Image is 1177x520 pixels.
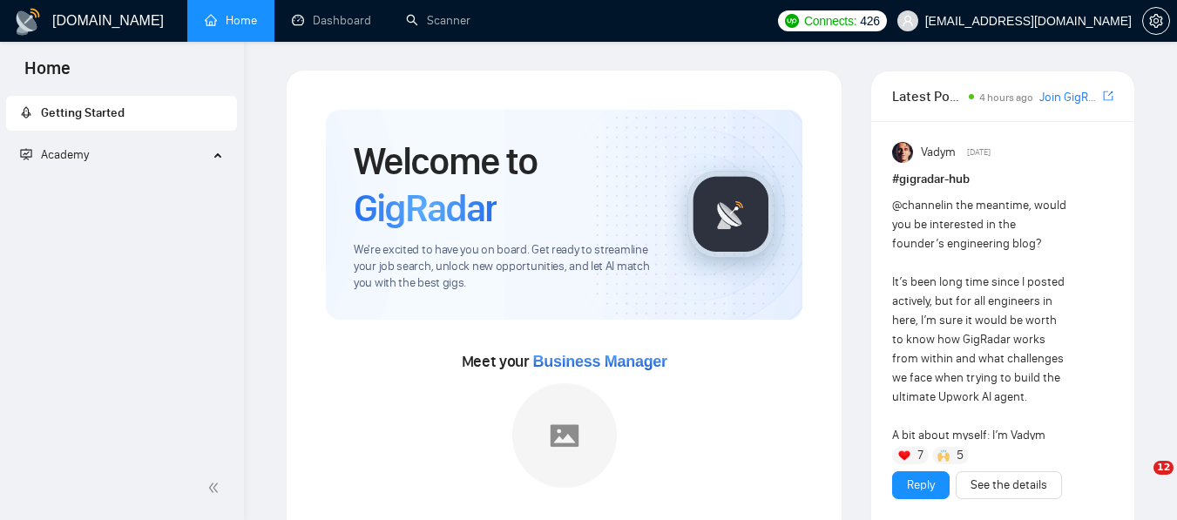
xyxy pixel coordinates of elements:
[892,85,964,107] span: Latest Posts from the GigRadar Community
[512,383,617,488] img: placeholder.png
[1039,88,1099,107] a: Join GigRadar Slack Community
[687,171,775,258] img: gigradar-logo.png
[10,56,85,92] span: Home
[921,143,956,162] span: Vadym
[892,170,1113,189] h1: # gigradar-hub
[20,148,32,160] span: fund-projection-screen
[41,105,125,120] span: Getting Started
[971,476,1047,495] a: See the details
[892,142,913,163] img: Vadym
[6,96,237,131] li: Getting Started
[979,91,1033,104] span: 4 hours ago
[860,11,879,30] span: 426
[20,147,89,162] span: Academy
[462,352,667,371] span: Meet your
[907,476,935,495] a: Reply
[354,242,660,292] span: We're excited to have you on board. Get ready to streamline your job search, unlock new opportuni...
[1118,461,1160,503] iframe: Intercom live chat
[20,106,32,118] span: rocket
[956,471,1062,499] button: See the details
[1153,461,1174,475] span: 12
[205,13,257,28] a: homeHome
[1143,14,1169,28] span: setting
[967,145,991,160] span: [DATE]
[804,11,856,30] span: Connects:
[41,147,89,162] span: Academy
[892,471,950,499] button: Reply
[354,138,660,232] h1: Welcome to
[406,13,470,28] a: searchScanner
[785,14,799,28] img: upwork-logo.png
[1142,7,1170,35] button: setting
[892,198,944,213] span: @channel
[1103,88,1113,105] a: export
[1142,14,1170,28] a: setting
[14,8,42,36] img: logo
[207,479,225,496] span: double-left
[902,15,914,27] span: user
[1103,89,1113,103] span: export
[533,353,667,370] span: Business Manager
[292,13,371,28] a: dashboardDashboard
[354,185,497,232] span: GigRadar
